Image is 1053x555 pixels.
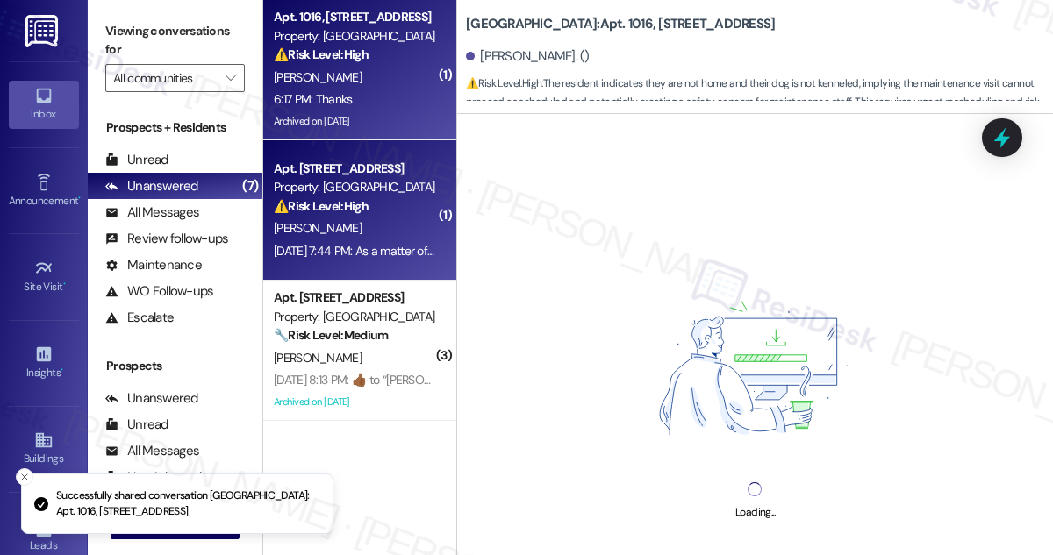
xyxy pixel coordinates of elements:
[105,256,202,274] div: Maintenance
[274,220,362,236] span: [PERSON_NAME]
[105,18,245,64] label: Viewing conversations for
[466,76,541,90] strong: ⚠️ Risk Level: High
[466,47,590,66] div: [PERSON_NAME]. ()
[9,339,79,387] a: Insights •
[88,118,262,137] div: Prospects + Residents
[274,288,436,307] div: Apt. [STREET_ADDRESS]
[274,350,362,366] span: [PERSON_NAME]
[274,308,436,326] div: Property: [GEOGRAPHIC_DATA]
[88,357,262,375] div: Prospects
[105,282,213,301] div: WO Follow-ups
[274,69,362,85] span: [PERSON_NAME]
[9,81,79,128] a: Inbox
[105,309,174,327] div: Escalate
[105,416,168,434] div: Unread
[105,389,198,408] div: Unanswered
[105,151,168,169] div: Unread
[274,160,436,178] div: Apt. [STREET_ADDRESS]
[466,15,775,33] b: [GEOGRAPHIC_DATA]: Apt. 1016, [STREET_ADDRESS]
[16,468,33,486] button: Close toast
[105,177,198,196] div: Unanswered
[735,503,775,522] div: Loading...
[274,327,388,343] strong: 🔧 Risk Level: Medium
[78,192,81,204] span: •
[105,230,228,248] div: Review follow-ups
[274,372,944,388] div: [DATE] 8:13 PM: ​👍🏾​ to “ [PERSON_NAME] ([GEOGRAPHIC_DATA]): Hi [PERSON_NAME]! You're very welcom...
[274,27,436,46] div: Property: [GEOGRAPHIC_DATA]
[61,364,63,376] span: •
[9,253,79,301] a: Site Visit •
[274,91,353,107] div: 6:17 PM: Thanks
[113,64,217,92] input: All communities
[274,46,369,62] strong: ⚠️ Risk Level: High
[226,71,235,85] i: 
[466,75,1053,131] span: : The resident indicates they are not home and their dog is not kenneled, implying the maintenanc...
[274,198,369,214] strong: ⚠️ Risk Level: High
[56,488,319,519] p: Successfully shared conversation [GEOGRAPHIC_DATA]: Apt. 1016, [STREET_ADDRESS]
[25,15,61,47] img: ResiDesk Logo
[272,110,438,132] div: Archived on [DATE]
[105,203,199,222] div: All Messages
[238,173,262,200] div: (7)
[63,278,66,290] span: •
[274,8,436,26] div: Apt. 1016, [STREET_ADDRESS]
[272,391,438,413] div: Archived on [DATE]
[105,442,199,460] div: All Messages
[274,178,436,196] div: Property: [GEOGRAPHIC_DATA]
[9,425,79,473] a: Buildings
